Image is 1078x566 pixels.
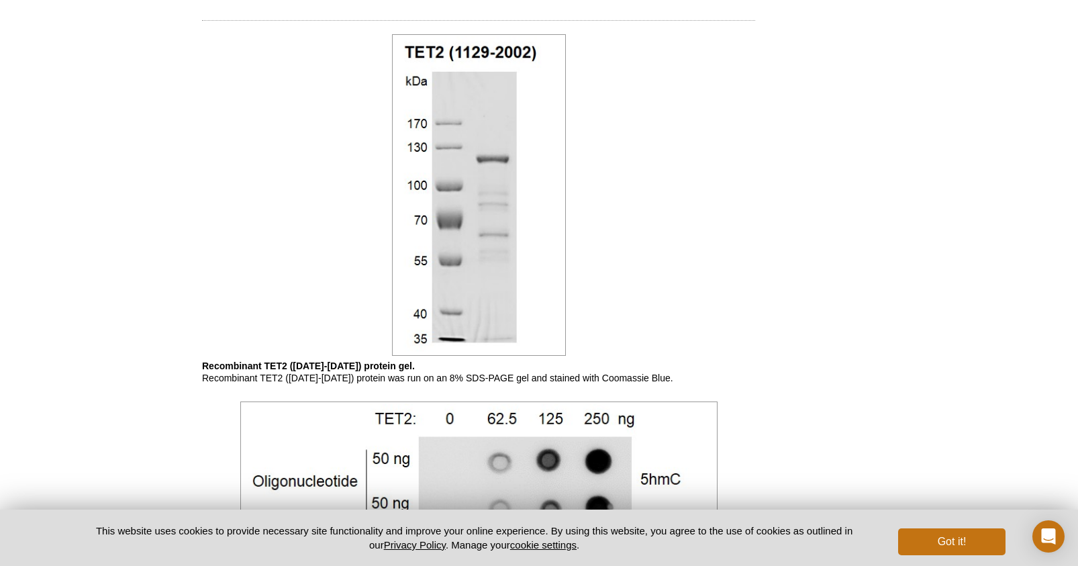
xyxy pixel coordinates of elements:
div: Open Intercom Messenger [1032,520,1065,553]
img: Recombinant TET2 protein activity assay [240,402,718,532]
p: Recombinant TET2 ([DATE]-[DATE]) protein was run on an 8% SDS-PAGE gel and stained with Coomassie... [202,360,755,384]
button: Got it! [898,528,1006,555]
p: This website uses cookies to provide necessary site functionality and improve your online experie... [72,524,876,552]
a: Privacy Policy [384,539,446,551]
button: cookie settings [510,539,577,551]
img: Recombinant TET2 protein gel. [392,34,566,356]
b: Recombinant TET2 ([DATE]-[DATE]) protein gel. [202,361,415,371]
